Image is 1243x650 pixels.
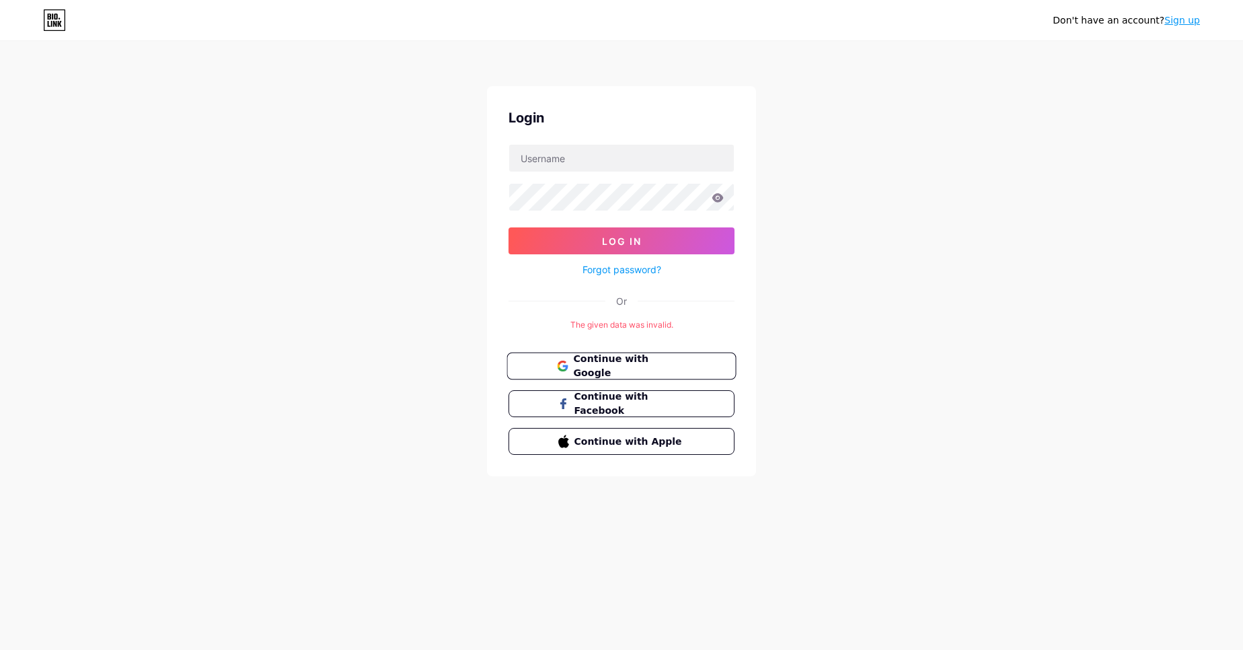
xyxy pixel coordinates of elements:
[509,390,735,417] button: Continue with Facebook
[573,352,685,381] span: Continue with Google
[509,428,735,455] button: Continue with Apple
[509,108,735,128] div: Login
[1164,15,1200,26] a: Sign up
[509,319,735,331] div: The given data was invalid.
[582,262,661,277] a: Forgot password?
[616,294,627,308] div: Or
[509,353,735,380] a: Continue with Google
[574,390,685,418] span: Continue with Facebook
[509,145,734,172] input: Username
[574,435,685,449] span: Continue with Apple
[602,236,642,247] span: Log In
[1053,13,1200,28] div: Don't have an account?
[506,353,736,380] button: Continue with Google
[509,227,735,254] button: Log In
